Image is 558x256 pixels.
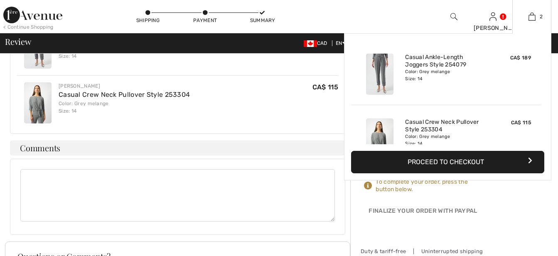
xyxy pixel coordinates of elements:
[366,54,393,95] img: Casual Ankle-Length Joggers Style 254079
[405,118,487,133] a: Casual Crew Neck Pullover Style 253304
[59,100,190,115] div: Color: Grey melange Size: 14
[529,12,536,22] img: My Bag
[361,247,485,255] div: Duty & tariff-free | Uninterrupted shipping
[18,6,35,13] span: Chat
[511,120,531,126] span: CA$ 115
[510,55,531,61] span: CA$ 189
[3,23,54,31] div: < Continue Shopping
[3,7,62,23] img: 1ère Avenue
[304,40,317,47] img: Canadian Dollar
[304,40,331,46] span: CAD
[405,133,487,147] div: Color: Grey melange Size: 14
[193,17,218,24] div: Payment
[59,82,190,90] div: [PERSON_NAME]
[135,17,160,24] div: Shipping
[20,169,335,222] textarea: Comments
[24,82,52,123] img: Casual Crew Neck Pullover Style 253304
[366,118,393,160] img: Casual Crew Neck Pullover Style 253304
[489,12,497,22] img: My Info
[250,17,275,24] div: Summary
[405,69,487,82] div: Color: Grey melange Size: 14
[361,219,485,238] iframe: PayPal-paypal
[376,178,485,193] div: To complete your order, press the button below.
[450,12,457,22] img: search the website
[489,12,497,20] a: Sign In
[351,151,544,173] button: Proceed to Checkout
[474,24,512,32] div: [PERSON_NAME]
[5,37,31,46] span: Review
[513,12,551,22] a: 2
[540,13,543,20] span: 2
[361,207,485,219] div: Finalize Your Order with PayPal
[312,83,338,91] span: CA$ 115
[336,40,346,46] span: EN
[59,91,190,98] a: Casual Crew Neck Pullover Style 253304
[405,54,487,69] a: Casual Ankle-Length Joggers Style 254079
[10,140,345,155] h4: Comments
